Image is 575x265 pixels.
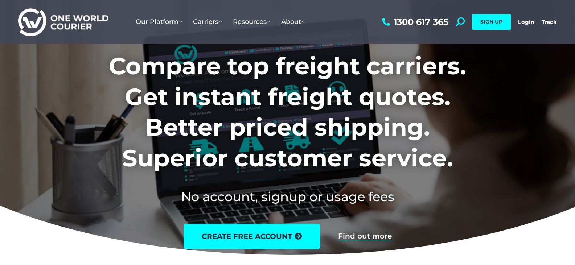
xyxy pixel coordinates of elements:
[281,18,305,26] span: About
[193,18,222,26] span: Carriers
[130,11,188,33] a: Our Platform
[276,11,310,33] a: About
[136,18,182,26] span: Our Platform
[542,18,557,25] a: Track
[184,224,320,249] a: create free account
[188,11,227,33] a: Carriers
[18,7,108,37] img: One World Courier
[61,51,514,173] h1: Compare top freight carriers. Get instant freight quotes. Better priced shipping. Superior custom...
[472,14,511,30] a: SIGN UP
[338,232,392,240] a: Find out more
[233,18,270,26] span: Resources
[61,188,514,206] h2: No account, signup or usage fees
[518,18,534,25] a: Login
[227,11,276,33] a: Resources
[380,17,448,26] a: 1300 617 365
[480,18,502,25] span: SIGN UP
